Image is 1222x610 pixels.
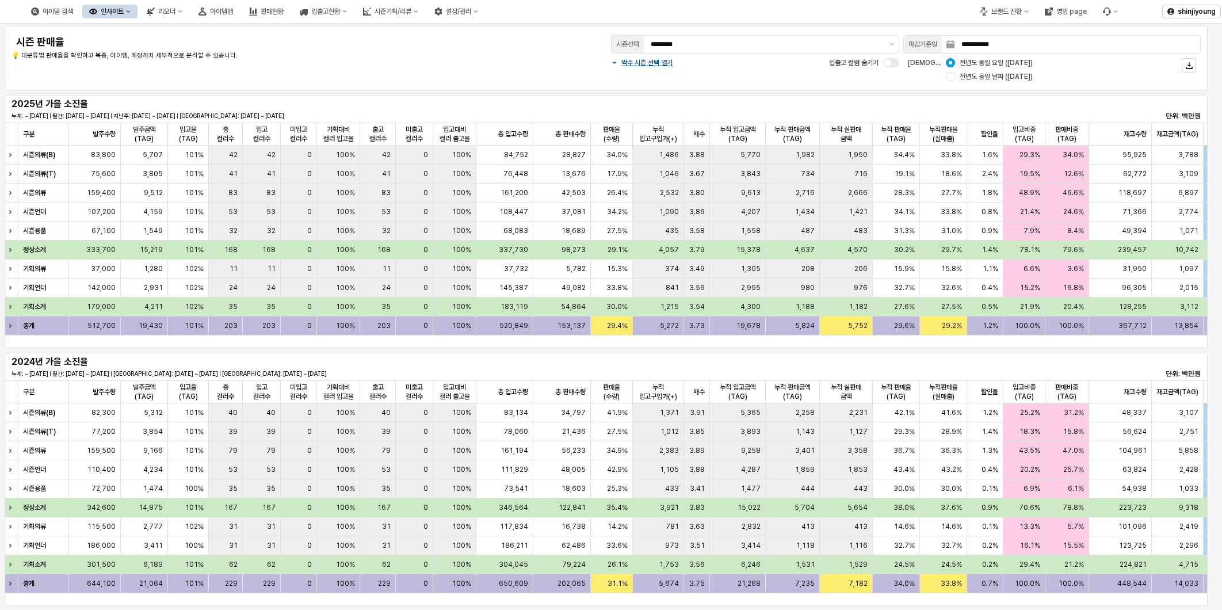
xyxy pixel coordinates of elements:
span: 37,732 [504,264,528,273]
span: 3,843 [740,169,761,178]
span: 2,774 [1179,207,1198,216]
span: 미출고 컬러수 [400,383,428,401]
span: 재고수량 [1124,387,1147,396]
span: 12.6% [1064,169,1084,178]
span: 24.6% [1063,207,1084,216]
span: 3.86 [689,207,705,216]
span: 누적판매율(실매출) [925,383,962,401]
span: 발주수량 [93,129,116,139]
span: 2,532 [660,188,679,197]
span: 0 [307,150,312,159]
span: 78.1% [1019,245,1040,254]
span: 할인율 [981,387,998,396]
span: 101% [185,207,204,216]
span: 총 판매수량 [555,129,586,139]
span: 1,558 [741,226,761,235]
span: 31.3% [894,226,915,235]
span: 34.2% [607,207,628,216]
span: 2,716 [796,188,815,197]
span: 총 입고수량 [498,387,528,396]
span: 487 [801,226,815,235]
span: 기획대비 컬러 입고율 [322,383,355,401]
span: 37,081 [562,207,586,216]
span: 27.5% [607,226,628,235]
strong: 시즌의류 [23,189,46,197]
span: 1,421 [849,207,868,216]
div: Expand row [5,279,20,297]
span: 누적 입고구입가(+) [637,125,679,143]
div: Expand row [5,184,20,202]
div: 아이템맵 [210,7,233,16]
span: 1,950 [848,150,868,159]
span: 4,570 [847,245,868,254]
span: 29.7% [941,245,962,254]
span: 168 [377,245,391,254]
span: 1,434 [795,207,815,216]
span: 누적 판매금액(TAG) [770,125,815,143]
span: 판매율(수량) [595,125,628,143]
p: 💡 대분류별 판매율을 확인하고 복종, 아이템, 매장까지 세부적으로 분석할 수 있습니다. [12,51,507,61]
strong: 시즌의류(T) [23,170,56,178]
span: 누적 판매율(TAG) [877,125,915,143]
span: 34.0% [606,150,628,159]
span: 배수 [693,387,705,396]
span: 17.9% [607,169,628,178]
span: 108,447 [499,207,528,216]
p: shinjiyoung [1178,7,1216,16]
span: 재고금액(TAG) [1156,387,1198,396]
div: 판매현황 [242,5,291,18]
button: 설정/관리 [427,5,485,18]
span: 누적 입고구입가(+) [637,383,679,401]
div: Expand row [5,298,20,316]
span: 208 [801,264,815,273]
span: 입출고 컬럼 숨기기 [829,59,879,67]
div: Expand row [5,241,20,259]
span: 할인율 [981,129,998,139]
span: 483 [854,226,868,235]
span: 1,090 [659,207,679,216]
span: 83 [228,188,238,197]
button: 시즌기획/리뷰 [356,5,425,18]
span: 4,207 [741,207,761,216]
button: 짝수 시즌 선택 열기 [611,58,673,67]
span: 28.3% [894,188,915,197]
span: 0 [307,245,312,254]
span: 1,486 [659,150,679,159]
span: 판매비중(TAG) [1050,383,1083,401]
span: 333,700 [86,245,116,254]
div: Expand row [5,517,20,536]
span: 161,200 [501,188,528,197]
span: 총 컬러수 [213,383,238,401]
span: 734 [801,169,815,178]
span: 0 [423,169,428,178]
span: 0 [307,188,312,197]
span: 118,697 [1118,188,1147,197]
span: 42 [267,150,276,159]
span: 102% [185,264,204,273]
p: 단위: 백만원 [1102,111,1201,121]
span: 0 [307,226,312,235]
span: 구분 [23,387,35,396]
span: 1,305 [741,264,761,273]
span: 101% [185,150,204,159]
span: 41 [229,169,238,178]
span: 1.8% [982,188,998,197]
div: 시즌선택 [616,39,639,50]
button: 브랜드 전환 [973,5,1036,18]
span: 46.6% [1063,188,1084,197]
div: Expand row [5,222,20,240]
button: 인사이트 [82,5,138,18]
span: 출고 컬러수 [365,383,391,401]
span: 8.4% [1067,226,1084,235]
div: 영업 page [1056,7,1087,16]
span: 전년도 동일 요일 ([DATE]) [960,58,1033,67]
span: 총 컬러수 [213,125,238,143]
span: 0.9% [982,226,998,235]
span: 26.4% [607,188,628,197]
span: 15,378 [736,245,761,254]
span: 53 [381,207,391,216]
span: 0 [423,188,428,197]
span: 29.3% [1019,150,1040,159]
